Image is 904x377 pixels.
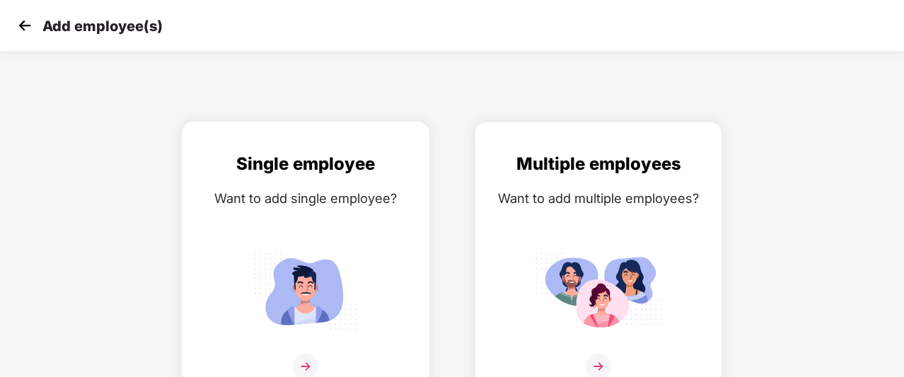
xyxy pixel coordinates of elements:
img: svg+xml;base64,PHN2ZyB4bWxucz0iaHR0cDovL3d3dy53My5vcmcvMjAwMC9zdmciIGlkPSJNdWx0aXBsZV9lbXBsb3llZS... [535,247,662,335]
div: Want to add multiple employees? [489,188,707,209]
div: Want to add single employee? [197,188,415,209]
img: svg+xml;base64,PHN2ZyB4bWxucz0iaHR0cDovL3d3dy53My5vcmcvMjAwMC9zdmciIHdpZHRoPSIzMCIgaGVpZ2h0PSIzMC... [14,15,35,36]
p: Add employee(s) [42,18,163,35]
div: Single employee [197,151,415,178]
div: Multiple employees [489,151,707,178]
img: svg+xml;base64,PHN2ZyB4bWxucz0iaHR0cDovL3d3dy53My5vcmcvMjAwMC9zdmciIGlkPSJTaW5nbGVfZW1wbG95ZWUiIH... [242,247,369,335]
